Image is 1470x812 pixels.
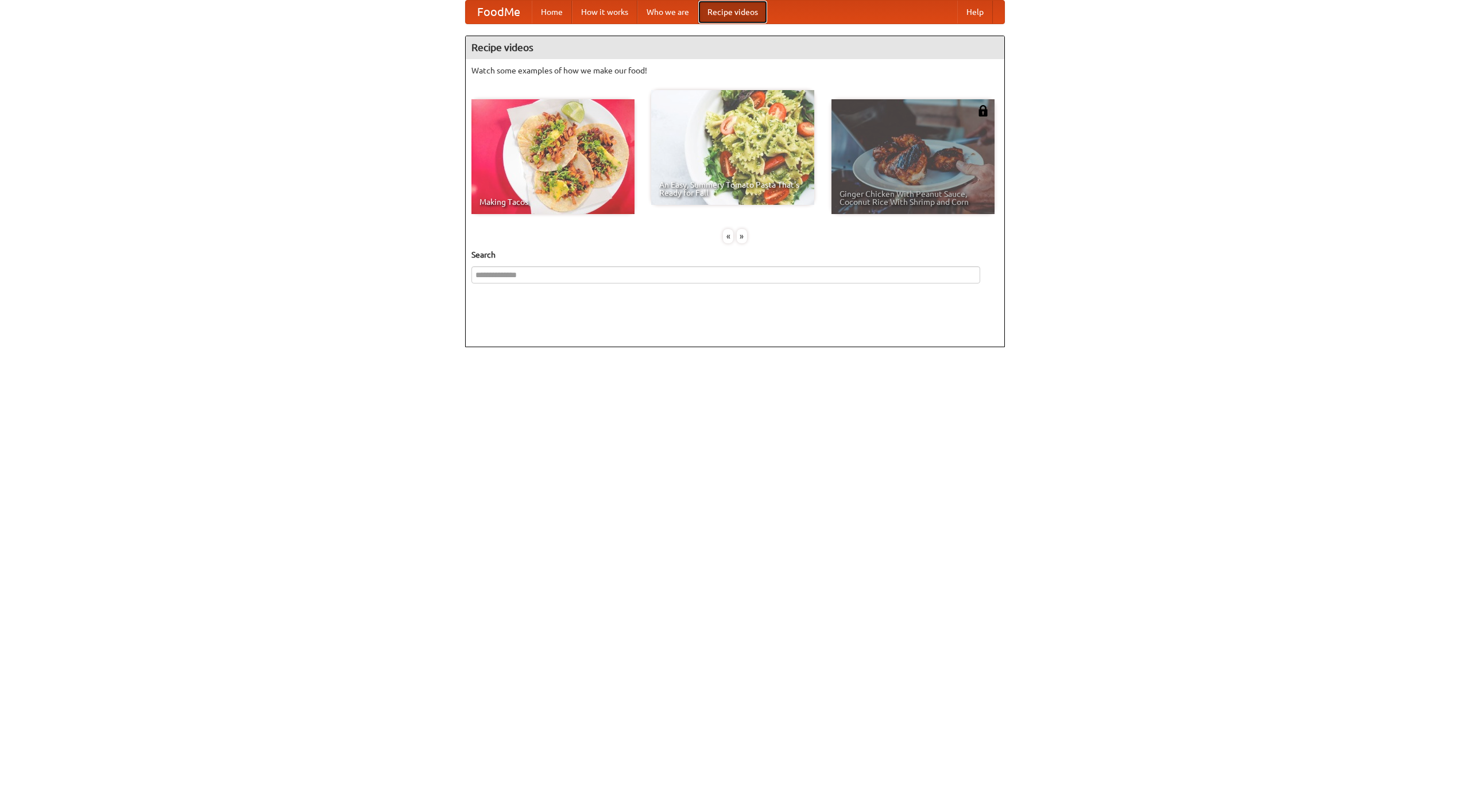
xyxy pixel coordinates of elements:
div: » [737,229,747,243]
a: How it works [572,1,637,24]
h5: Search [471,249,999,261]
a: An Easy, Summery Tomato Pasta That's Ready for Fall [651,90,814,205]
span: An Easy, Summery Tomato Pasta That's Ready for Fall [659,181,806,197]
a: FoodMe [466,1,532,24]
div: « [723,229,733,243]
p: Watch some examples of how we make our food! [471,65,999,76]
a: Help [957,1,993,24]
img: 483408.png [977,105,989,116]
span: Making Tacos [479,198,626,206]
a: Who we are [637,1,698,24]
a: Recipe videos [698,1,767,24]
h4: Recipe videos [466,36,1004,59]
a: Making Tacos [471,99,635,214]
a: Home [532,1,572,24]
